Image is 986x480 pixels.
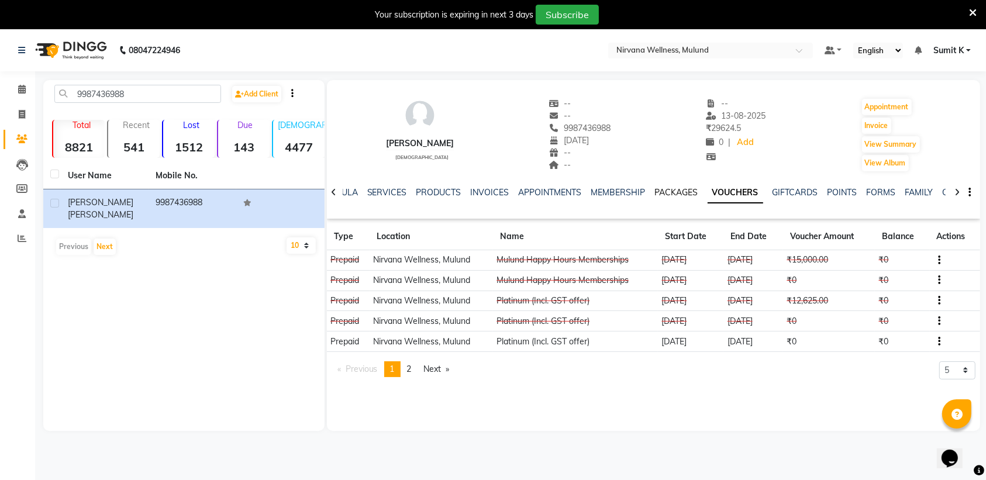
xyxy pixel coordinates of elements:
[53,140,105,154] strong: 8821
[723,311,783,331] td: [DATE]
[783,291,875,311] td: ₹12,625.00
[930,223,980,250] th: Actions
[493,223,658,250] th: Name
[591,187,646,198] a: MEMBERSHIP
[933,44,964,57] span: Sumit K
[370,311,493,331] td: Nirvana Wellness, Mulund
[402,98,437,133] img: avatar
[549,135,589,146] span: [DATE]
[471,187,509,198] a: INVOICES
[943,187,971,198] a: CARDS
[493,250,658,271] td: Mulund Happy Hours Memberships
[367,187,407,198] a: SERVICES
[706,98,728,109] span: --
[875,250,929,271] td: ₹0
[232,86,281,102] a: Add Client
[519,187,582,198] a: APPOINTMENTS
[220,120,270,130] p: Due
[370,331,493,352] td: Nirvana Wellness, Mulund
[218,140,270,154] strong: 143
[867,187,896,198] a: FORMS
[658,311,723,331] td: [DATE]
[783,270,875,291] td: ₹0
[706,110,766,121] span: 13-08-2025
[149,189,236,228] td: 9987436988
[875,223,929,250] th: Balance
[723,223,783,250] th: End Date
[493,291,658,311] td: Platinum (Incl. GST offer)
[113,120,160,130] p: Recent
[327,311,370,331] td: Prepaid
[549,98,571,109] span: --
[163,140,215,154] strong: 1512
[549,110,571,121] span: --
[493,270,658,291] td: Mulund Happy Hours Memberships
[327,270,370,291] td: Prepaid
[658,270,723,291] td: [DATE]
[783,311,875,331] td: ₹0
[549,160,571,170] span: --
[493,311,658,331] td: Platinum (Incl. GST offer)
[658,331,723,352] td: [DATE]
[370,223,493,250] th: Location
[783,223,875,250] th: Voucher Amount
[937,433,974,468] iframe: chat widget
[416,187,461,198] a: PRODUCTS
[549,147,571,158] span: --
[273,140,325,154] strong: 4477
[327,331,370,352] td: Prepaid
[327,250,370,271] td: Prepaid
[773,187,818,198] a: GIFTCARDS
[658,291,723,311] td: [DATE]
[862,155,909,171] button: View Album
[862,118,891,134] button: Invoice
[735,134,756,151] a: Add
[54,85,221,103] input: Search by Name/Mobile/Email/Code
[875,331,929,352] td: ₹0
[375,9,533,21] div: Your subscription is expiring in next 3 days
[370,270,493,291] td: Nirvana Wellness, Mulund
[30,34,110,67] img: logo
[168,120,215,130] p: Lost
[862,99,912,115] button: Appointment
[875,291,929,311] td: ₹0
[370,291,493,311] td: Nirvana Wellness, Mulund
[149,163,236,189] th: Mobile No.
[728,136,730,149] span: |
[708,182,763,203] a: VOUCHERS
[658,223,723,250] th: Start Date
[129,34,180,67] b: 08047224946
[706,137,723,147] span: 0
[862,136,920,153] button: View Summary
[875,311,929,331] td: ₹0
[723,270,783,291] td: [DATE]
[332,361,456,377] nav: Pagination
[327,223,370,250] th: Type
[875,270,929,291] td: ₹0
[407,364,412,374] span: 2
[828,187,857,198] a: POINTS
[68,209,133,220] span: [PERSON_NAME]
[396,154,449,160] span: [DEMOGRAPHIC_DATA]
[94,239,116,255] button: Next
[327,291,370,311] td: Prepaid
[723,331,783,352] td: [DATE]
[905,187,933,198] a: FAMILY
[723,291,783,311] td: [DATE]
[706,123,741,133] span: 29624.5
[390,364,395,374] span: 1
[723,250,783,271] td: [DATE]
[346,364,378,374] span: Previous
[68,197,133,208] span: [PERSON_NAME]
[370,250,493,271] td: Nirvana Wellness, Mulund
[58,120,105,130] p: Total
[386,137,454,150] div: [PERSON_NAME]
[536,5,599,25] button: Subscribe
[783,331,875,352] td: ₹0
[418,361,456,377] a: Next
[706,123,711,133] span: ₹
[549,123,611,133] span: 9987436988
[655,187,698,198] a: PACKAGES
[278,120,325,130] p: [DEMOGRAPHIC_DATA]
[108,140,160,154] strong: 541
